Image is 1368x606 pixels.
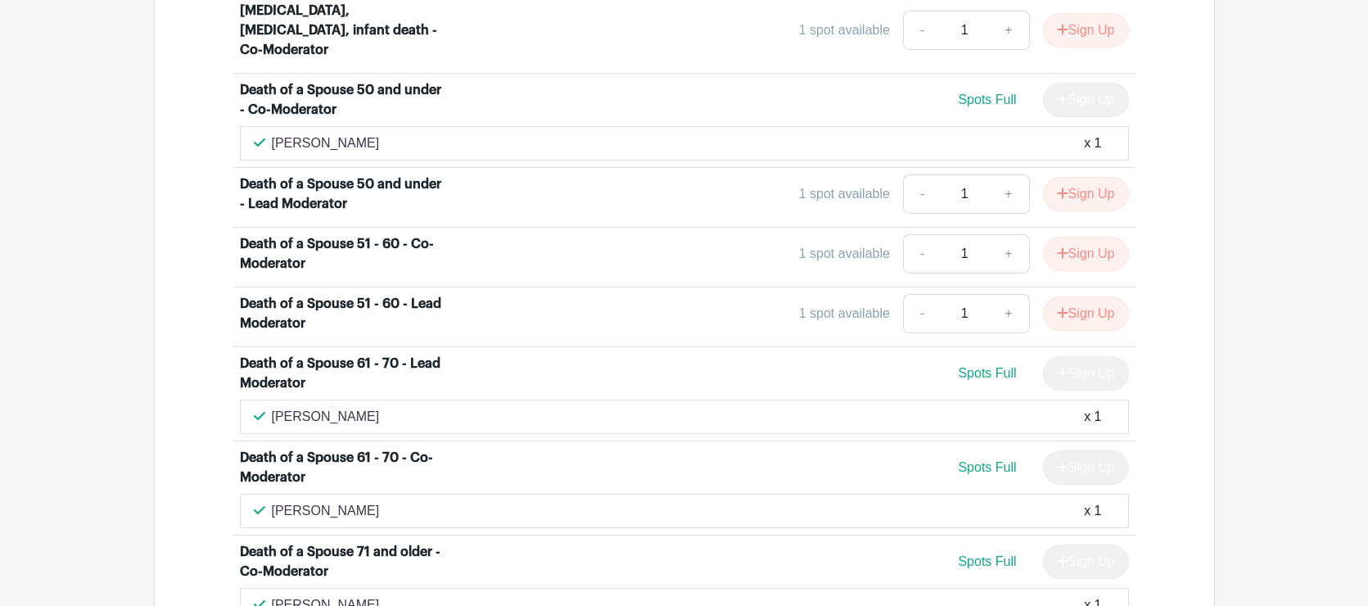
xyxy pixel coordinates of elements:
[903,174,941,214] a: -
[240,174,443,214] div: Death of a Spouse 50 and under - Lead Moderator
[988,294,1029,333] a: +
[272,407,380,427] p: [PERSON_NAME]
[958,554,1016,568] span: Spots Full
[1043,13,1129,47] button: Sign Up
[799,20,890,40] div: 1 spot available
[799,184,890,204] div: 1 spot available
[240,354,443,393] div: Death of a Spouse 61 - 70 - Lead Moderator
[1043,296,1129,331] button: Sign Up
[988,11,1029,50] a: +
[272,133,380,153] p: [PERSON_NAME]
[240,294,443,333] div: Death of a Spouse 51 - 60 - Lead Moderator
[240,234,443,274] div: Death of a Spouse 51 - 60 - Co-Moderator
[1084,133,1101,153] div: x 1
[1043,177,1129,211] button: Sign Up
[272,501,380,521] p: [PERSON_NAME]
[799,244,890,264] div: 1 spot available
[958,460,1016,474] span: Spots Full
[799,304,890,323] div: 1 spot available
[903,234,941,274] a: -
[958,366,1016,380] span: Spots Full
[240,80,443,120] div: Death of a Spouse 50 and under - Co-Moderator
[1084,407,1101,427] div: x 1
[1084,501,1101,521] div: x 1
[903,294,941,333] a: -
[988,234,1029,274] a: +
[903,11,941,50] a: -
[1043,237,1129,271] button: Sign Up
[958,93,1016,106] span: Spots Full
[988,174,1029,214] a: +
[240,1,443,60] div: [MEDICAL_DATA], [MEDICAL_DATA], infant death - Co-Moderator
[240,448,443,487] div: Death of a Spouse 61 - 70 - Co-Moderator
[240,542,443,581] div: Death of a Spouse 71 and older - Co-Moderator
